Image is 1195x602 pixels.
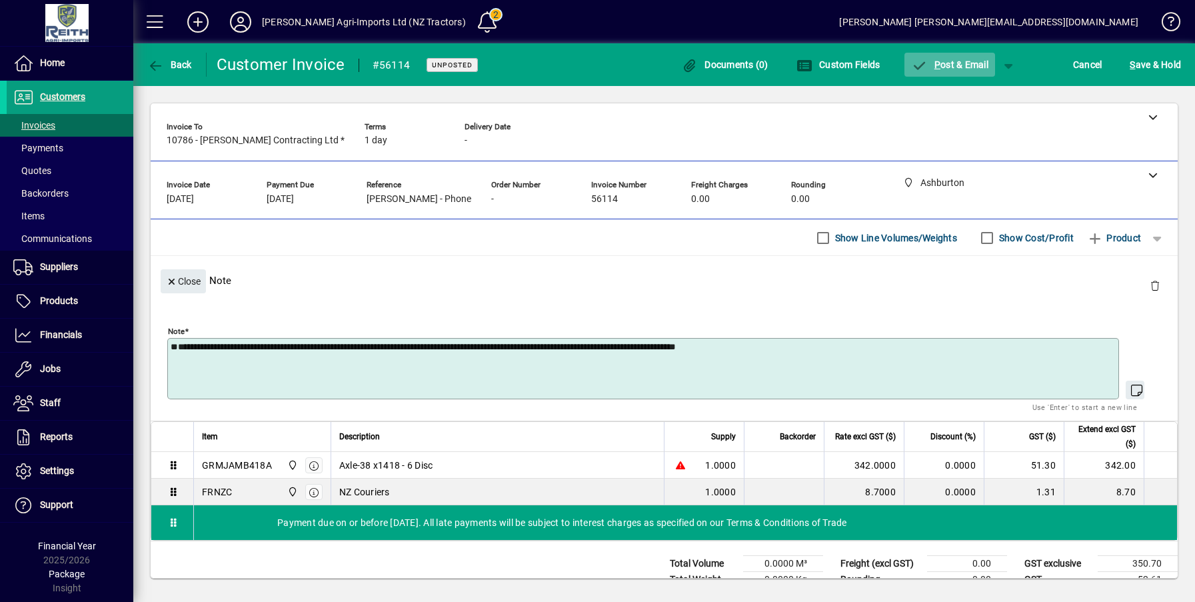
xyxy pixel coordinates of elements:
td: 342.00 [1064,452,1144,479]
a: Backorders [7,182,133,205]
span: 1.0000 [705,459,736,472]
span: GST ($) [1029,429,1056,444]
div: #56114 [373,55,411,76]
span: ave & Hold [1130,54,1181,75]
span: P [934,59,940,70]
div: [PERSON_NAME] Agri-Imports Ltd (NZ Tractors) [262,11,466,33]
span: Axle-38 x1418 - 6 Disc [339,459,433,472]
span: [DATE] [167,194,194,205]
td: 0.0000 Kg [743,572,823,588]
span: Financials [40,329,82,340]
td: Total Weight [663,572,743,588]
a: Financials [7,319,133,352]
div: Customer Invoice [217,54,345,75]
button: Custom Fields [793,53,884,77]
span: Cancel [1073,54,1102,75]
td: Total Volume [663,556,743,572]
span: 1.0000 [705,485,736,499]
button: Back [144,53,195,77]
a: Knowledge Base [1152,3,1178,46]
span: Ashburton [284,458,299,473]
span: Extend excl GST ($) [1072,422,1136,451]
button: Post & Email [904,53,995,77]
span: Close [166,271,201,293]
div: Note [151,256,1178,305]
span: Invoices [13,120,55,131]
label: Show Cost/Profit [996,231,1074,245]
td: Freight (excl GST) [834,556,927,572]
a: Settings [7,455,133,488]
span: [PERSON_NAME] - Phone [367,194,471,205]
a: Invoices [7,114,133,137]
a: Items [7,205,133,227]
span: 0.00 [691,194,710,205]
span: Ashburton [284,485,299,499]
a: Jobs [7,353,133,386]
button: Delete [1139,269,1171,301]
span: 1 day [365,135,387,146]
div: Payment due on or before [DATE]. All late payments will be subject to interest charges as specifi... [194,505,1177,540]
span: Discount (%) [930,429,976,444]
span: Communications [13,233,92,244]
span: 10786 - [PERSON_NAME] Contracting Ltd * [167,135,345,146]
span: Support [40,499,73,510]
span: Supply [711,429,736,444]
td: 0.0000 [904,452,984,479]
div: GRMJAMB418A [202,459,272,472]
td: 0.0000 [904,479,984,505]
button: Close [161,269,206,293]
a: Suppliers [7,251,133,284]
td: GST [1018,572,1098,588]
a: Reports [7,421,133,454]
td: 1.31 [984,479,1064,505]
div: [PERSON_NAME] [PERSON_NAME][EMAIL_ADDRESS][DOMAIN_NAME] [839,11,1138,33]
label: Show Line Volumes/Weights [832,231,957,245]
mat-hint: Use 'Enter' to start a new line [1032,399,1137,415]
app-page-header-button: Back [133,53,207,77]
span: - [491,194,494,205]
span: Quotes [13,165,51,176]
span: Product [1087,227,1141,249]
app-page-header-button: Close [157,275,209,287]
span: Home [40,57,65,68]
span: Description [339,429,380,444]
div: FRNZC [202,485,232,499]
span: Package [49,569,85,579]
span: Jobs [40,363,61,374]
span: Financial Year [38,541,96,551]
span: 56114 [591,194,618,205]
span: Suppliers [40,261,78,272]
span: Rate excl GST ($) [835,429,896,444]
span: Staff [40,397,61,408]
td: Rounding [834,572,927,588]
span: Reports [40,431,73,442]
button: Profile [219,10,262,34]
button: Cancel [1070,53,1106,77]
span: Unposted [432,61,473,69]
td: GST exclusive [1018,556,1098,572]
span: Products [40,295,78,306]
a: Communications [7,227,133,250]
button: Product [1080,226,1148,250]
span: S [1130,59,1135,70]
span: Items [13,211,45,221]
span: Settings [40,465,74,476]
td: 0.00 [927,556,1007,572]
span: Documents (0) [682,59,768,70]
span: Payments [13,143,63,153]
mat-label: Note [168,327,185,336]
button: Documents (0) [678,53,772,77]
a: Payments [7,137,133,159]
span: - [465,135,467,146]
div: 8.7000 [832,485,896,499]
span: [DATE] [267,194,294,205]
a: Products [7,285,133,318]
span: Customers [40,91,85,102]
button: Add [177,10,219,34]
td: 350.70 [1098,556,1178,572]
a: Staff [7,387,133,420]
td: 51.30 [984,452,1064,479]
span: 0.00 [791,194,810,205]
td: 0.00 [927,572,1007,588]
a: Home [7,47,133,80]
